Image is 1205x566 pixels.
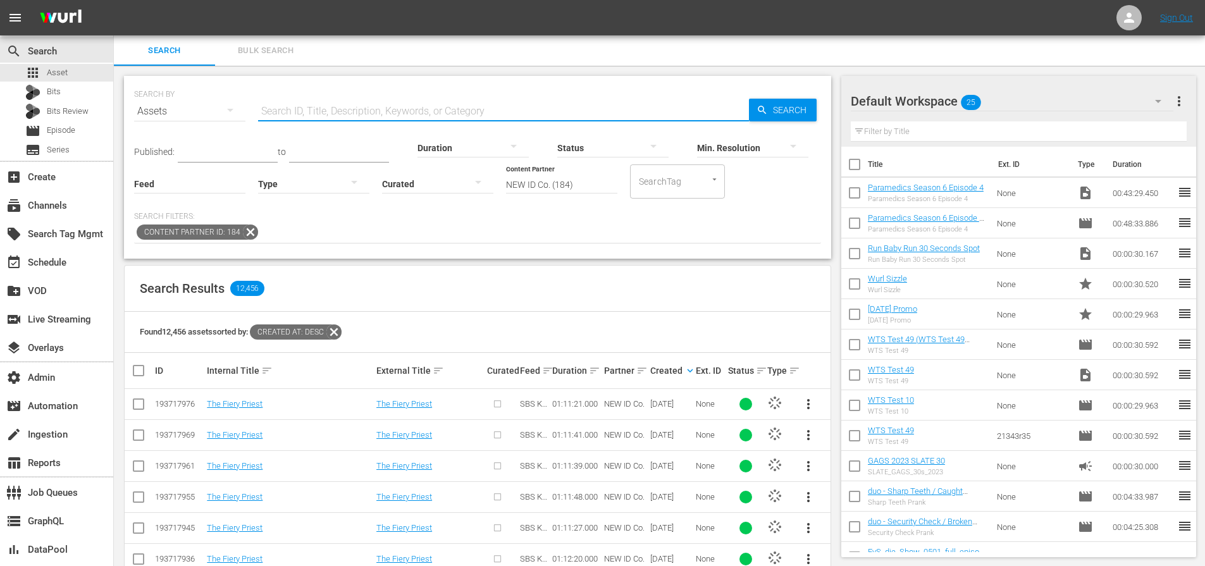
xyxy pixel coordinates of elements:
[749,99,817,121] button: Search
[767,550,782,565] span: LIVE
[155,554,203,563] div: 193717936
[756,365,767,376] span: sort
[868,456,945,465] a: GAGS 2023 SLATE 30
[140,281,225,296] span: Search Results
[868,243,980,253] a: Run Baby Run 30 Seconds Spot
[851,83,1173,119] div: Default Workspace
[708,173,720,185] button: Open
[650,399,692,409] div: [DATE]
[155,430,203,440] div: 193717969
[520,492,548,520] span: SBS K-drama (#1035)
[650,461,692,471] div: [DATE]
[1108,390,1177,421] td: 00:00:29.963
[1171,86,1187,116] button: more_vert
[1160,13,1193,23] a: Sign Out
[223,44,309,58] span: Bulk Search
[868,286,907,294] div: Wurl Sizzle
[1177,488,1192,503] span: reorder
[868,304,917,314] a: [DATE] Promo
[121,44,207,58] span: Search
[1078,398,1093,413] span: Episode
[487,366,516,376] div: Curated
[868,347,987,355] div: WTS Test 49
[767,519,782,534] span: LIVE
[868,438,914,446] div: WTS Test 49
[604,430,645,440] span: NEW ID Co.
[1177,428,1192,443] span: reorder
[992,512,1073,542] td: None
[8,10,23,25] span: menu
[1108,451,1177,481] td: 00:00:30.000
[1108,269,1177,299] td: 00:00:30.520
[728,363,763,378] div: Status
[1078,519,1093,534] span: Episode
[992,390,1073,421] td: None
[207,554,263,563] a: The Fiery Priest
[868,183,984,192] a: Paramedics Season 6 Episode 4
[1070,147,1105,182] th: Type
[961,89,981,116] span: 25
[1177,458,1192,473] span: reorder
[376,430,432,440] a: The Fiery Priest
[1078,550,1093,565] span: Episode
[520,363,548,378] div: Feed
[6,427,22,442] span: Ingestion
[520,399,548,428] span: SBS K-drama (#1035)
[261,365,273,376] span: sort
[6,283,22,298] span: VOD
[1108,421,1177,451] td: 00:00:30.592
[6,169,22,185] span: Create
[991,147,1071,182] th: Ext. ID
[6,44,22,59] span: Search
[207,430,263,440] a: The Fiery Priest
[1177,336,1192,352] span: reorder
[589,365,600,376] span: sort
[650,554,692,563] div: [DATE]
[376,363,483,378] div: External Title
[6,455,22,471] span: Reports
[868,498,987,507] div: Sharp Teeth Prank
[650,492,692,501] div: [DATE]
[6,398,22,414] span: Automation
[636,365,648,376] span: sort
[992,299,1073,329] td: None
[155,492,203,501] div: 193717955
[250,324,326,340] span: Created At: desc
[542,365,553,376] span: sort
[604,363,646,378] div: Partner
[207,399,263,409] a: The Fiery Priest
[992,238,1073,269] td: None
[1108,360,1177,390] td: 00:00:30.592
[868,335,970,354] a: WTS Test 49 (WTS Test 49 (00:00:00))
[376,492,432,501] a: The Fiery Priest
[868,486,968,505] a: duo - Sharp Teeth / Caught Cheating
[793,482,824,512] button: more_vert
[155,399,203,409] div: 193717976
[696,554,724,563] div: None
[868,517,977,536] a: duo - Security Check / Broken Statue
[868,407,914,415] div: WTS Test 10
[1108,299,1177,329] td: 00:00:29.963
[868,255,980,264] div: Run Baby Run 30 Seconds Spot
[1078,458,1093,474] span: Ad
[1105,147,1181,182] th: Duration
[25,142,40,157] span: Series
[207,461,263,471] a: The Fiery Priest
[696,366,724,376] div: Ext. ID
[789,365,800,376] span: sort
[868,274,907,283] a: Wurl Sizzle
[25,65,40,80] span: Asset
[801,428,816,443] span: more_vert
[650,523,692,532] div: [DATE]
[552,523,600,532] div: 01:11:27.000
[1108,481,1177,512] td: 00:04:33.987
[1078,307,1093,322] span: Promo
[801,489,816,505] span: more_vert
[6,542,22,557] span: DataPool
[552,430,600,440] div: 01:11:41.000
[793,451,824,481] button: more_vert
[992,329,1073,360] td: None
[868,316,917,324] div: [DATE] Promo
[801,397,816,412] span: more_vert
[650,430,692,440] div: [DATE]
